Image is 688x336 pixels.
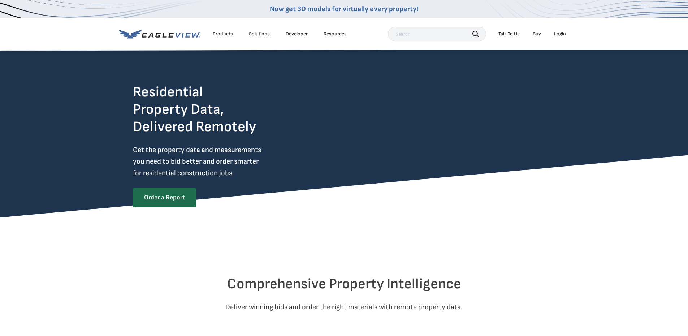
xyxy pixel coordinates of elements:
div: Resources [324,31,347,37]
p: Get the property data and measurements you need to bid better and order smarter for residential c... [133,144,291,179]
div: Products [213,31,233,37]
div: Solutions [249,31,270,37]
a: Buy [533,31,541,37]
h2: Residential Property Data, Delivered Remotely [133,83,256,135]
p: Deliver winning bids and order the right materials with remote property data. [133,301,555,313]
h2: Comprehensive Property Intelligence [133,275,555,293]
a: Now get 3D models for virtually every property! [270,5,418,13]
a: Developer [286,31,308,37]
a: Order a Report [133,188,196,207]
div: Talk To Us [498,31,520,37]
input: Search [388,27,486,41]
div: Login [554,31,566,37]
